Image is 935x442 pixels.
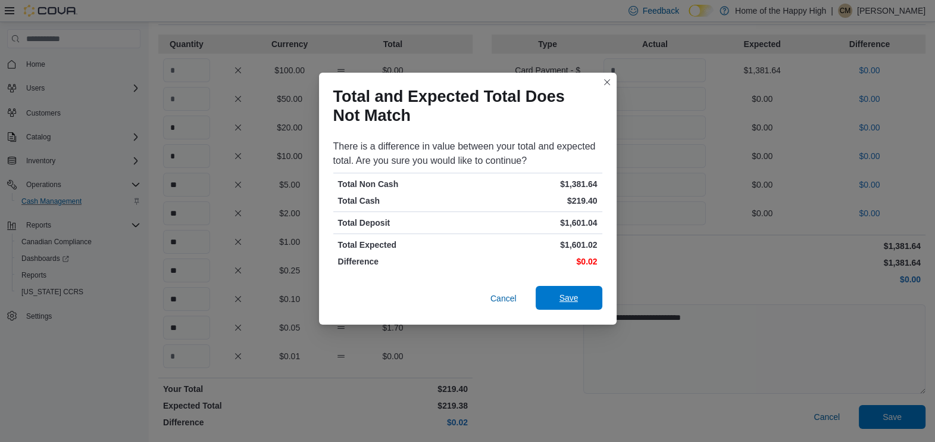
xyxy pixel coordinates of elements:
[338,195,465,207] p: Total Cash
[486,287,521,310] button: Cancel
[490,292,517,304] span: Cancel
[470,256,598,267] p: $0.02
[559,292,578,304] span: Save
[338,256,465,267] p: Difference
[338,239,465,251] p: Total Expected
[600,75,614,89] button: Closes this modal window
[333,87,593,125] h1: Total and Expected Total Does Not Match
[338,217,465,229] p: Total Deposit
[470,178,598,190] p: $1,381.64
[338,178,465,190] p: Total Non Cash
[333,139,602,168] div: There is a difference in value between your total and expected total. Are you sure you would like...
[470,195,598,207] p: $219.40
[470,239,598,251] p: $1,601.02
[536,286,602,310] button: Save
[470,217,598,229] p: $1,601.04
